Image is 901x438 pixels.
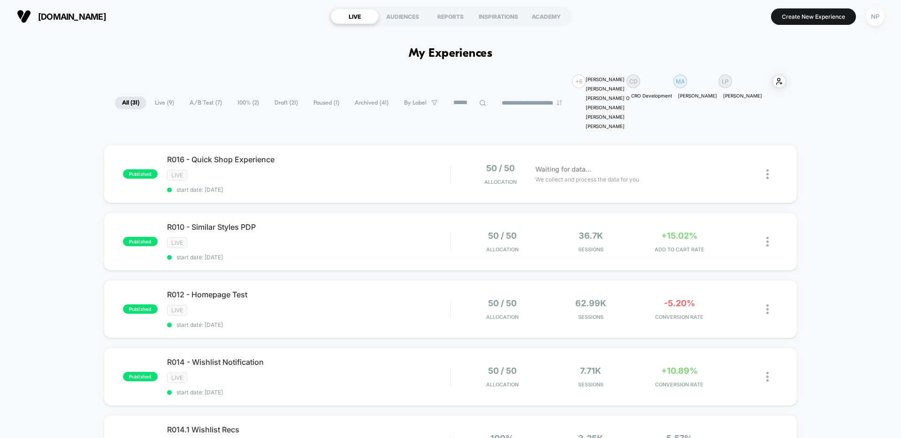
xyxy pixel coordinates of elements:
img: close [766,169,769,179]
h1: My Experiences [409,47,493,60]
span: 100% ( 2 ) [230,97,266,109]
span: R016 - Quick Shop Experience [167,155,450,164]
span: R014 - Wishlist Notification [167,357,450,367]
span: Archived ( 41 ) [348,97,396,109]
span: R010 - Similar Styles PDP [167,222,450,232]
button: Create New Experience [771,8,856,25]
span: 36.7k [579,231,603,241]
p: [PERSON_NAME] [723,93,762,98]
img: close [766,304,769,314]
span: start date: [DATE] [167,186,450,193]
span: start date: [DATE] [167,389,450,396]
div: ACADEMY [522,9,570,24]
span: start date: [DATE] [167,321,450,328]
div: [PERSON_NAME] [PERSON_NAME] [PERSON_NAME] O [PERSON_NAME] [PERSON_NAME] [PERSON_NAME] [586,75,630,131]
p: [PERSON_NAME] [678,93,717,98]
div: LIVE [331,9,379,24]
span: R012 - Homepage Test [167,290,450,299]
p: CD [629,78,638,85]
span: 50 / 50 [488,231,517,241]
span: We collect and process the data for you [535,175,639,184]
div: AUDIENCES [379,9,427,24]
span: published [123,372,158,381]
span: 7.71k [580,366,601,376]
span: 62.99k [575,298,606,308]
span: LIVE [167,372,187,383]
span: Sessions [549,246,633,253]
span: Allocation [486,381,519,388]
span: -5.20% [664,298,695,308]
span: published [123,304,158,314]
span: Waiting for data... [535,164,591,174]
span: Allocation [484,179,517,185]
span: CONVERSION RATE [637,381,721,388]
img: close [766,237,769,247]
img: close [766,372,769,382]
p: LP [722,78,729,85]
span: +10.89% [661,366,698,376]
span: +15.02% [661,231,697,241]
img: Visually logo [17,9,31,23]
span: Live ( 9 ) [148,97,181,109]
span: A/B Test ( 7 ) [183,97,229,109]
span: start date: [DATE] [167,254,450,261]
div: REPORTS [427,9,474,24]
p: CRO Development [631,93,672,98]
div: NP [866,8,884,26]
span: [DOMAIN_NAME] [38,12,106,22]
button: [DOMAIN_NAME] [14,9,109,24]
div: + 6 [572,75,586,88]
span: published [123,237,158,246]
span: LIVE [167,305,187,316]
span: LIVE [167,237,187,248]
span: CONVERSION RATE [637,314,721,320]
span: Sessions [549,381,633,388]
span: All ( 31 ) [115,97,146,109]
button: NP [863,7,887,26]
span: published [123,169,158,179]
p: MA [676,78,685,85]
span: By Label [404,99,427,106]
span: ADD TO CART RATE [637,246,721,253]
span: 50 / 50 [486,163,515,173]
span: R014.1 Wishlist Recs [167,425,450,434]
span: LIVE [167,170,187,181]
span: Allocation [486,246,519,253]
span: Sessions [549,314,633,320]
img: end [557,100,562,106]
div: INSPIRATIONS [474,9,522,24]
span: Draft ( 21 ) [267,97,305,109]
span: Paused ( 1 ) [306,97,346,109]
span: 50 / 50 [488,298,517,308]
span: 50 / 50 [488,366,517,376]
span: Allocation [486,314,519,320]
